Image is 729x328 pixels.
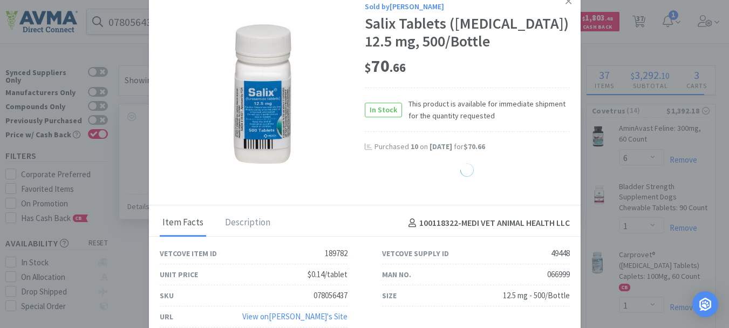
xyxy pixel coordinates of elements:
div: Open Intercom Messenger [692,291,718,317]
div: Vetcove Supply ID [382,247,449,259]
span: 10 [411,142,418,152]
div: 49448 [551,247,570,260]
div: Size [382,290,397,302]
div: Description [222,210,273,237]
div: URL [160,311,173,323]
div: Salix Tablets ([MEDICAL_DATA]) 12.5 mg, 500/Bottle [365,15,570,51]
a: View on[PERSON_NAME]'s Site [242,311,348,322]
span: $70.66 [464,142,485,152]
div: Item Facts [160,210,206,237]
div: 078056437 [314,289,348,302]
div: 189782 [325,247,348,260]
div: Sold by [PERSON_NAME] [365,1,570,12]
div: $0.14/tablet [308,268,348,281]
span: . 66 [390,60,406,75]
span: $ [365,60,371,75]
div: Man No. [382,269,411,280]
div: 066999 [547,268,570,281]
div: Purchased on for [374,142,570,153]
div: Vetcove Item ID [160,247,217,259]
span: This product is available for immediate shipment for the quantity requested [402,98,570,122]
div: Unit Price [160,269,198,280]
div: SKU [160,290,174,302]
span: In Stock [365,103,401,117]
div: 12.5 mg - 500/Bottle [503,289,570,302]
h4: 100118322 - MEDI VET ANIMAL HEALTH LLC [404,216,570,230]
img: 84cbbd64d16048f0922a4301c5e93fef_49448.jpeg [192,24,332,164]
span: 70 [365,55,406,77]
span: [DATE] [430,142,452,152]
